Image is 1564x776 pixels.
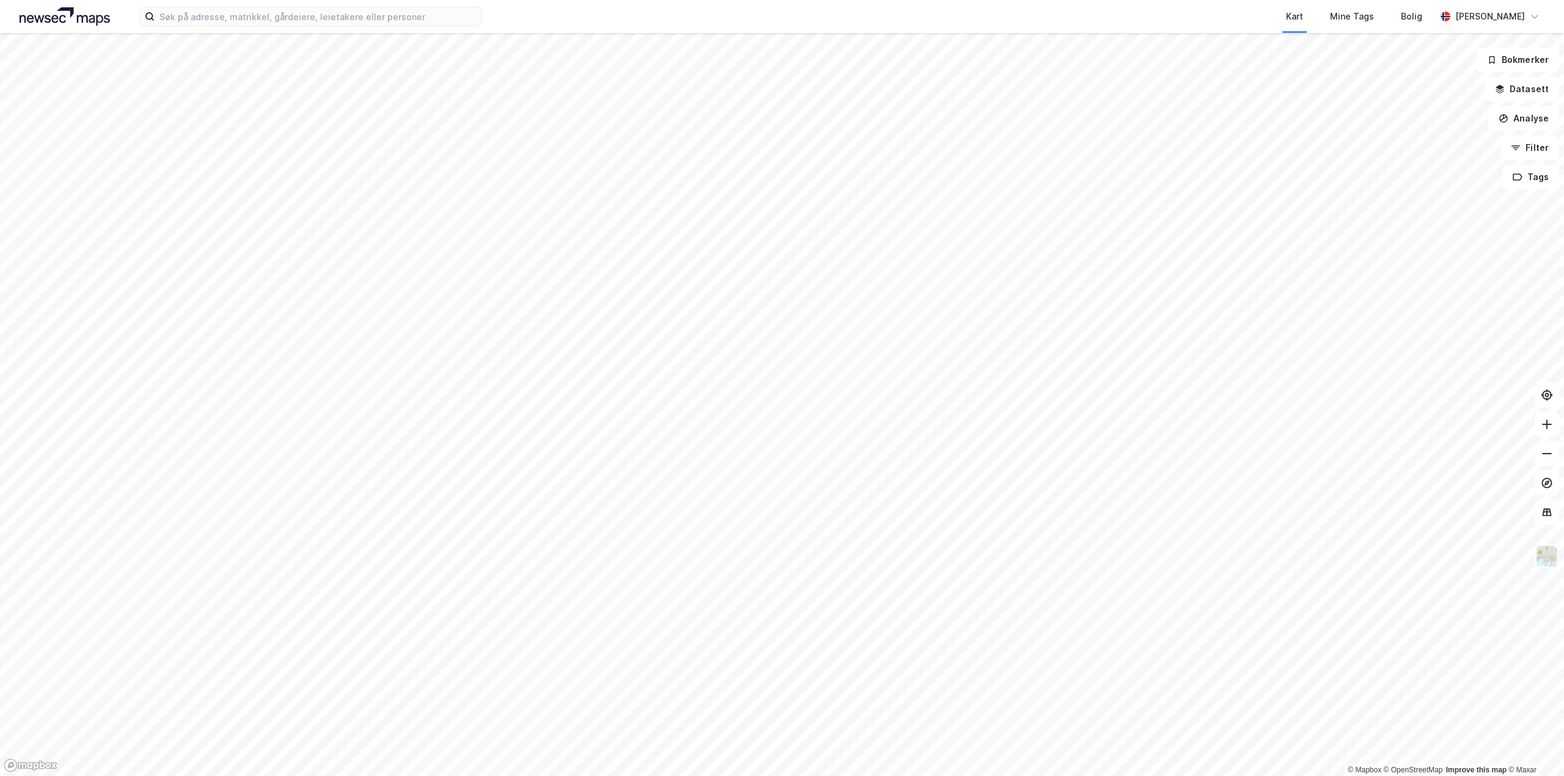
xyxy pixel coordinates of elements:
div: [PERSON_NAME] [1455,9,1525,24]
img: Z [1535,545,1559,568]
button: Datasett [1485,77,1559,101]
img: logo.a4113a55bc3d86da70a041830d287a7e.svg [20,7,110,26]
button: Analyse [1488,106,1559,131]
button: Bokmerker [1477,48,1559,72]
div: Kart [1286,9,1303,24]
button: Filter [1500,136,1559,160]
a: OpenStreetMap [1384,766,1443,774]
a: Mapbox [1348,766,1381,774]
iframe: Chat Widget [1503,717,1564,776]
div: Kontrollprogram for chat [1503,717,1564,776]
div: Mine Tags [1330,9,1374,24]
button: Tags [1502,165,1559,189]
a: Mapbox homepage [4,758,57,772]
input: Søk på adresse, matrikkel, gårdeiere, leietakere eller personer [155,7,481,26]
div: Bolig [1401,9,1422,24]
a: Improve this map [1446,766,1507,774]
